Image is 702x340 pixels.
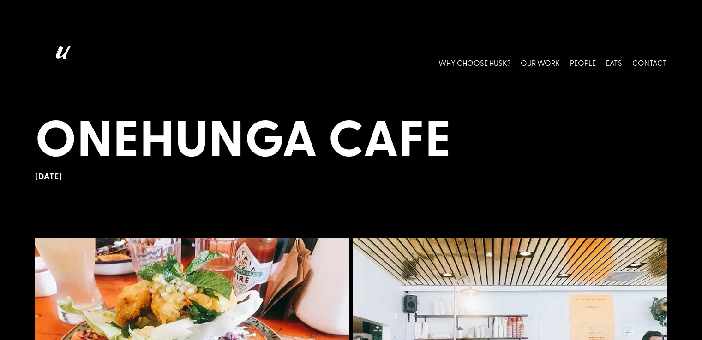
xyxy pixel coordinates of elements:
a: PEOPLE [570,42,596,83]
a: CONTACT [632,42,667,83]
a: EATS [606,42,622,83]
h1: ONEHUNGA CAFE [35,106,667,171]
img: Husk logo [35,42,86,83]
h6: [DATE] [35,171,667,182]
a: OUR WORK [521,42,560,83]
a: WHY CHOOSE HUSK? [438,42,510,83]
